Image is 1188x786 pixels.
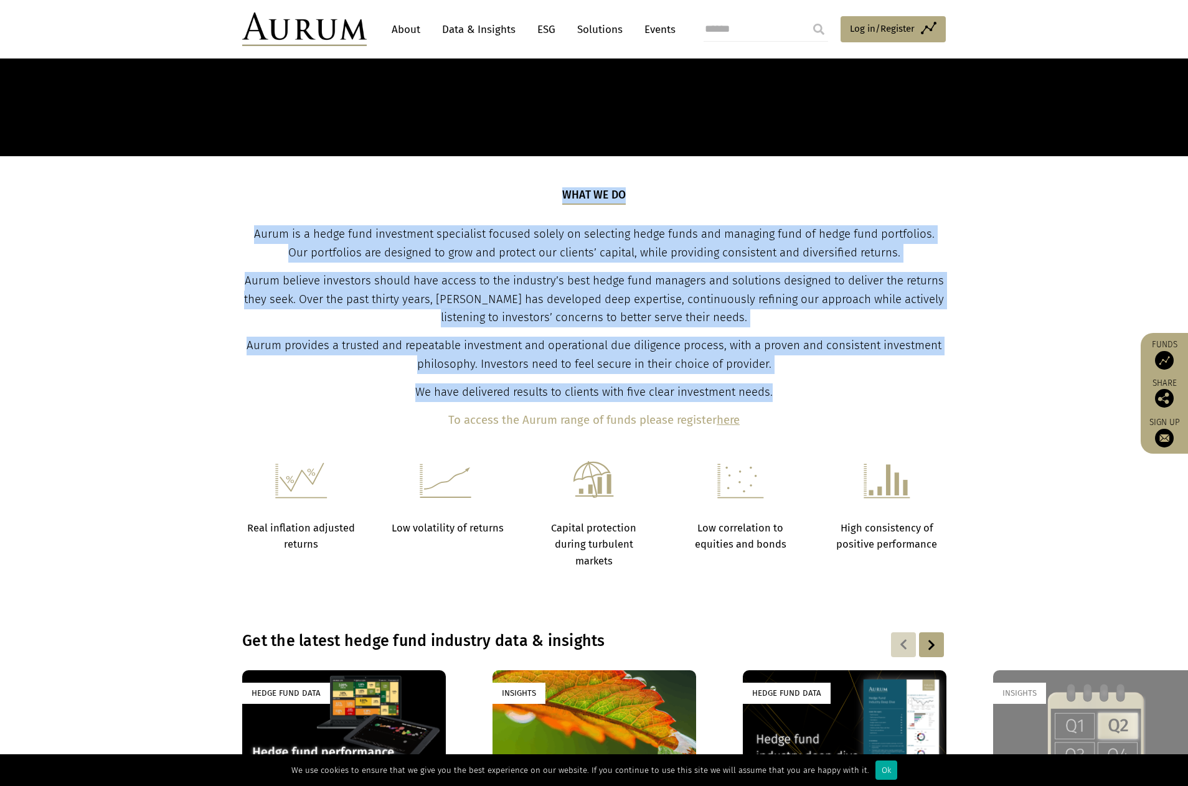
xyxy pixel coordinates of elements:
img: Sign up to our newsletter [1155,429,1174,447]
span: Aurum is a hedge fund investment specialist focused solely on selecting hedge funds and managing ... [254,227,935,260]
a: About [385,18,427,41]
a: Solutions [571,18,629,41]
img: Access Funds [1155,351,1174,370]
a: Funds [1147,339,1182,370]
div: Hedge Fund Data [242,683,330,703]
strong: High consistency of positive performance [836,522,937,550]
span: Aurum believe investors should have access to the industry’s best hedge fund managers and solutio... [244,274,944,325]
img: Share this post [1155,389,1174,408]
div: Share [1147,379,1182,408]
a: Events [638,18,676,41]
span: Log in/Register [850,21,915,36]
span: We have delivered results to clients with five clear investment needs. [415,385,773,399]
div: Insights [993,683,1046,703]
b: To access the Aurum range of funds please register [448,413,717,427]
div: Ok [875,760,897,780]
a: Data & Insights [436,18,522,41]
strong: Capital protection during turbulent markets [551,522,636,567]
a: Log in/Register [841,16,946,42]
a: Sign up [1147,417,1182,447]
a: ESG [531,18,562,41]
div: Insights [493,683,545,703]
strong: Low correlation to equities and bonds [695,522,786,550]
div: Hedge Fund Data [743,683,831,703]
strong: Low volatility of returns [392,522,504,534]
img: Aurum [242,12,367,46]
a: here [717,413,740,427]
h5: What we do [562,187,626,205]
input: Submit [806,17,831,42]
strong: Real inflation adjusted returns [247,522,355,550]
h3: Get the latest hedge fund industry data & insights [242,632,785,650]
span: Aurum provides a trusted and repeatable investment and operational due diligence process, with a ... [247,339,941,371]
